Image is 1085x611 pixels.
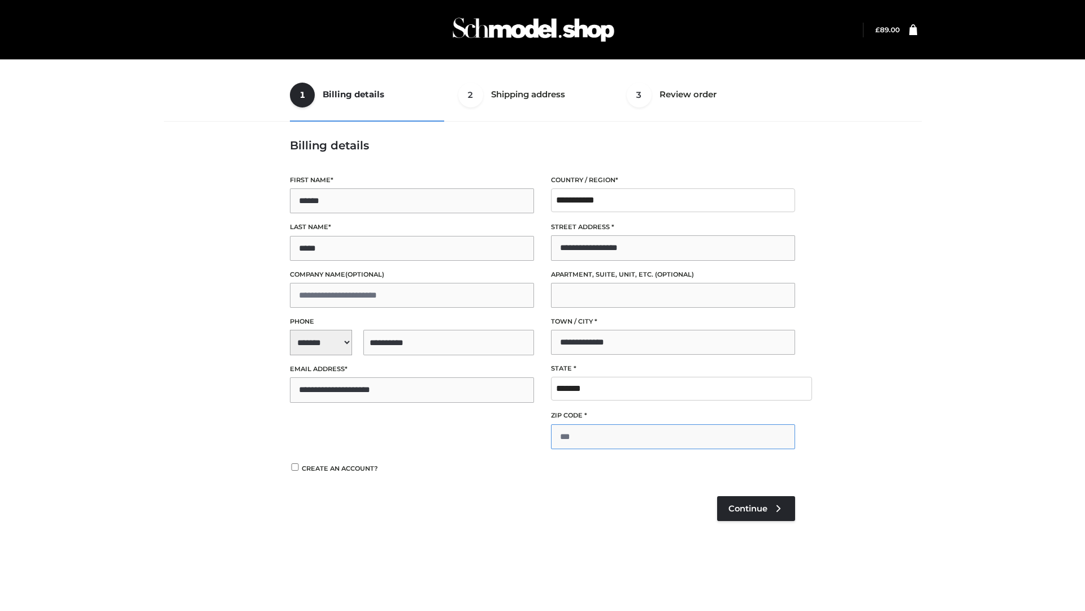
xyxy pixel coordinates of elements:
h3: Billing details [290,139,795,152]
label: Company name [290,269,534,280]
label: Apartment, suite, unit, etc. [551,269,795,280]
span: Create an account? [302,464,378,472]
label: Country / Region [551,175,795,186]
label: First name [290,175,534,186]
label: State [551,363,795,374]
span: Continue [728,504,767,514]
label: ZIP Code [551,410,795,421]
span: (optional) [655,270,694,278]
span: £ [875,25,880,34]
a: Continue [717,496,795,521]
label: Email address [290,364,534,375]
span: (optional) [345,270,384,278]
label: Last name [290,222,534,233]
label: Phone [290,316,534,327]
img: Schmodel Admin 964 [449,7,618,52]
label: Town / City [551,316,795,327]
bdi: 89.00 [875,25,900,34]
a: £89.00 [875,25,900,34]
input: Create an account? [290,463,300,471]
label: Street address [551,222,795,233]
